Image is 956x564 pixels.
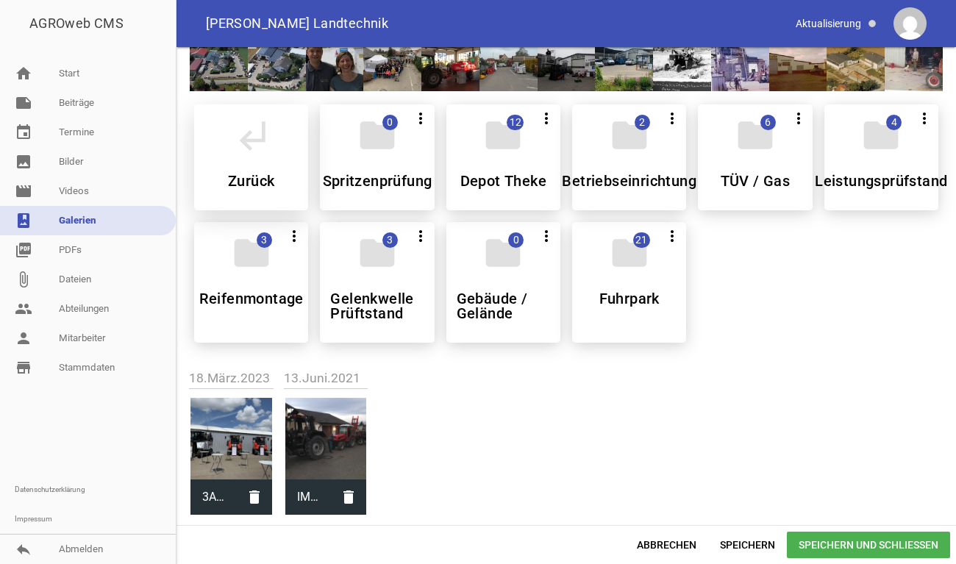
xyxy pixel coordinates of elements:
div: Spritzenprüfung [320,104,434,210]
h5: Spritzenprüfung [323,174,432,188]
i: more_vert [916,110,933,127]
i: folder [482,115,524,156]
button: more_vert [532,104,560,131]
h5: Depot Theke [460,174,546,188]
div: Betriebseinrichtung [572,104,686,210]
i: more_vert [663,110,681,127]
h5: Gebäude / Gelände [457,291,550,321]
h5: Zurück [228,174,274,188]
i: note [15,94,32,112]
i: reply [15,540,32,558]
span: Abbrechen [625,532,708,558]
span: 12 [507,115,524,130]
h5: Fuhrpark [599,291,660,306]
span: Speichern und Schließen [787,532,950,558]
h5: Betriebseinrichtung [562,174,696,188]
div: Leistungsprüfstand [824,104,938,210]
i: folder [357,232,398,274]
i: folder [609,232,650,274]
button: more_vert [910,104,938,131]
span: 3 [257,232,272,248]
i: folder [357,115,398,156]
i: folder [735,115,776,156]
span: [PERSON_NAME] Landtechnik [206,17,388,30]
i: folder [482,232,524,274]
i: movie [15,182,32,200]
span: IMG_0045.JPG [285,478,332,516]
i: more_vert [412,227,429,245]
button: more_vert [532,222,560,249]
i: more_vert [790,110,807,127]
h5: TÜV / Gas [721,174,791,188]
i: folder [231,232,272,274]
button: more_vert [658,104,686,131]
h2: 13.Juni.2021 [284,368,368,388]
i: delete [237,479,272,515]
button: more_vert [658,222,686,249]
span: 3A99430A-1A07-4636-89DF-632E20419AC9.jpeg [190,478,237,516]
span: 0 [382,115,398,130]
i: picture_as_pdf [15,241,32,259]
i: more_vert [285,227,303,245]
i: store_mall_directory [15,359,32,376]
div: Fuhrpark [572,222,686,343]
i: folder [609,115,650,156]
div: Gebäude / Gelände [446,222,560,343]
i: more_vert [538,110,555,127]
span: Speichern [708,532,787,558]
div: Reifenmontage [194,222,308,343]
i: person [15,329,32,347]
i: home [15,65,32,82]
i: subdirectory_arrow_left [231,115,272,156]
h5: Gelenkwelle Prüftstand [330,291,424,321]
h2: 18.März.2023 [189,368,274,388]
span: 0 [508,232,524,248]
i: more_vert [412,110,429,127]
span: 6 [760,115,776,130]
span: 3 [382,232,398,248]
h5: Reifenmontage [199,291,304,306]
i: folder [860,115,902,156]
i: photo_album [15,212,32,229]
i: people [15,300,32,318]
div: TÜV / Gas [698,104,812,210]
button: more_vert [785,104,813,131]
div: Gelenkwelle Prüftstand [320,222,434,343]
i: more_vert [663,227,681,245]
div: Depot Theke [446,104,560,210]
span: 4 [886,115,902,130]
i: more_vert [538,227,555,245]
i: attach_file [15,271,32,288]
button: more_vert [280,222,308,249]
div: Betrieb [194,104,308,210]
span: 21 [633,232,650,248]
button: more_vert [407,222,435,249]
i: event [15,124,32,141]
button: more_vert [407,104,435,131]
i: image [15,153,32,171]
i: delete [331,479,366,515]
span: 2 [635,115,650,130]
h5: Leistungsprüfstand [815,174,947,188]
